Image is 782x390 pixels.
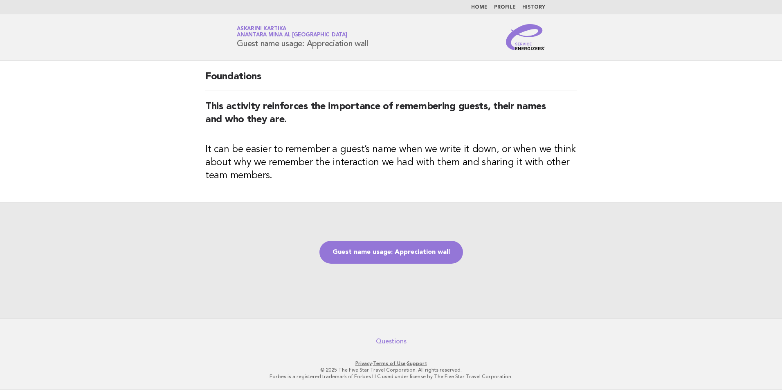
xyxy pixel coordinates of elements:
[141,360,641,367] p: · ·
[141,373,641,380] p: Forbes is a registered trademark of Forbes LLC used under license by The Five Star Travel Corpora...
[376,337,407,345] a: Questions
[237,27,368,48] h1: Guest name usage: Appreciation wall
[237,33,347,38] span: Anantara Mina al [GEOGRAPHIC_DATA]
[373,361,406,366] a: Terms of Use
[494,5,516,10] a: Profile
[355,361,372,366] a: Privacy
[319,241,463,264] a: Guest name usage: Appreciation wall
[205,100,577,133] h2: This activity reinforces the importance of remembering guests, their names and who they are.
[237,26,347,38] a: Askarini KartikaAnantara Mina al [GEOGRAPHIC_DATA]
[205,70,577,90] h2: Foundations
[522,5,545,10] a: History
[205,143,577,182] h3: It can be easier to remember a guest’s name when we write it down, or when we think about why we ...
[506,24,545,50] img: Service Energizers
[407,361,427,366] a: Support
[141,367,641,373] p: © 2025 The Five Star Travel Corporation. All rights reserved.
[471,5,488,10] a: Home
